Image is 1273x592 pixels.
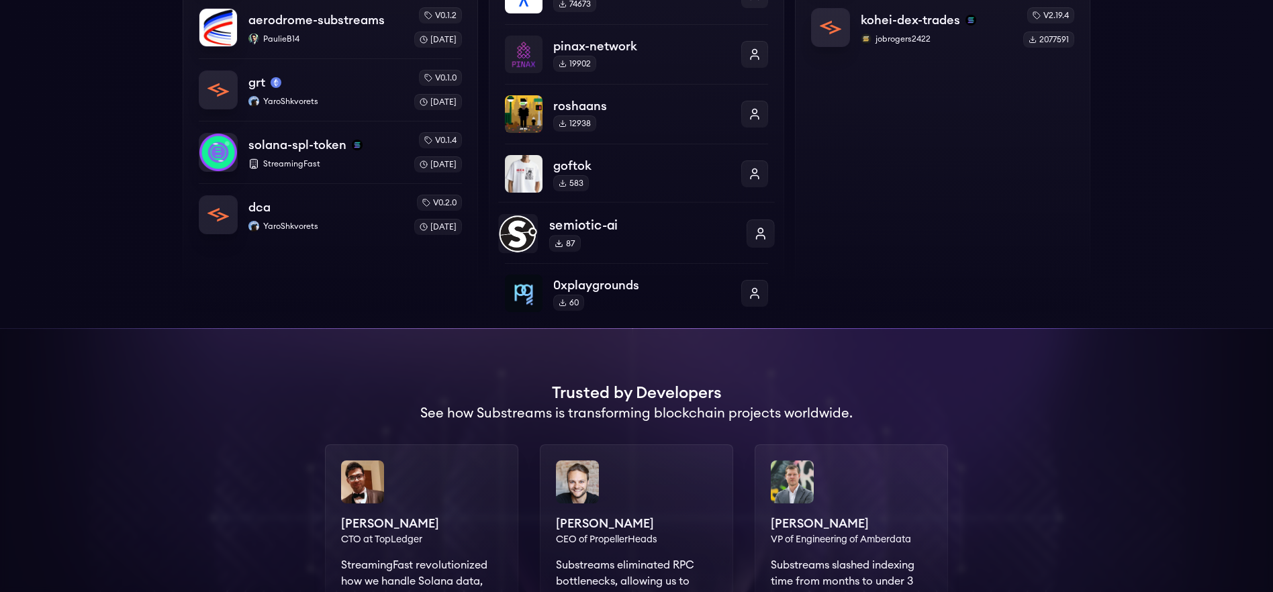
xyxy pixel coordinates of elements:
p: 0xplaygrounds [553,276,730,295]
img: pinax-network [505,36,543,73]
img: mainnet [271,77,281,88]
p: StreamingFast [248,158,404,169]
div: [DATE] [414,94,462,110]
p: semiotic-ai [549,215,735,235]
img: dca [199,196,237,234]
img: semiotic-ai [498,214,538,254]
div: [DATE] [414,219,462,235]
p: dca [248,198,271,217]
div: 583 [553,175,589,191]
img: grt [199,71,237,109]
a: 0xplaygrounds0xplaygrounds60 [505,263,768,312]
p: aerodrome-substreams [248,11,385,30]
p: goftok [553,156,730,175]
div: v0.1.2 [419,7,462,23]
div: [DATE] [414,156,462,172]
img: solana [352,140,363,150]
div: 87 [549,235,581,252]
img: PaulieB14 [248,34,259,44]
img: aerodrome-substreams [199,9,237,46]
a: pinax-networkpinax-network19902 [505,24,768,84]
p: YaroShkvorets [248,96,404,107]
div: 19902 [553,56,596,72]
img: solana [965,15,976,26]
div: v0.1.0 [419,70,462,86]
p: grt [248,73,265,92]
div: 2077591 [1023,32,1074,48]
p: jobrogers2422 [861,34,1012,44]
p: PaulieB14 [248,34,404,44]
img: YaroShkvorets [248,221,259,232]
a: roshaansroshaans12938 [505,84,768,144]
a: semiotic-aisemiotic-ai87 [498,202,775,264]
img: solana-spl-token [199,134,237,171]
div: 60 [553,295,584,311]
img: goftok [505,155,543,193]
div: [DATE] [414,32,462,48]
p: solana-spl-token [248,136,346,154]
a: grtgrtmainnetYaroShkvoretsYaroShkvoretsv0.1.0[DATE] [199,58,462,121]
div: v0.1.4 [419,132,462,148]
h2: See how Substreams is transforming blockchain projects worldwide. [420,404,853,423]
p: kohei-dex-trades [861,11,960,30]
img: jobrogers2422 [861,34,871,44]
img: YaroShkvorets [248,96,259,107]
a: solana-spl-tokensolana-spl-tokensolanaStreamingFastv0.1.4[DATE] [199,121,462,183]
div: v0.2.0 [417,195,462,211]
img: roshaans [505,95,543,133]
p: pinax-network [553,37,730,56]
img: 0xplaygrounds [505,275,543,312]
a: dcadcaYaroShkvoretsYaroShkvoretsv0.2.0[DATE] [199,183,462,235]
div: v2.19.4 [1027,7,1074,23]
h1: Trusted by Developers [552,383,722,404]
a: goftokgoftok583 [505,144,768,203]
div: 12938 [553,115,596,132]
p: roshaans [553,97,730,115]
img: kohei-dex-trades [812,9,849,46]
p: YaroShkvorets [248,221,404,232]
